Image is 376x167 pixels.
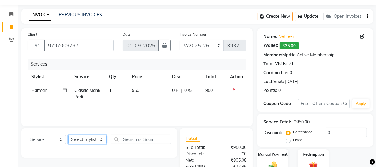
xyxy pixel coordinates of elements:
[216,144,251,151] div: ₹950.00
[28,59,251,70] div: Services
[278,33,294,40] a: Nehreer
[109,88,111,93] span: 1
[263,78,284,85] div: Last Visit:
[258,12,293,21] button: Create New
[303,152,324,157] label: Redemption
[280,42,299,49] span: ₹35.00
[28,70,71,84] th: Stylist
[59,12,102,17] a: PREVIOUS INVOICES
[180,32,206,37] label: Invoice Number
[263,130,282,136] div: Discount:
[278,87,281,94] div: 0
[258,152,288,157] label: Manual Payment
[263,33,277,40] div: Name:
[293,129,313,135] label: Percentage
[263,119,291,125] div: Service Total:
[263,42,278,49] div: Wallet:
[172,87,179,94] span: 0 F
[298,99,350,108] input: Enter Offer / Coupon Code
[185,87,192,94] span: 0 %
[295,12,321,21] button: Update
[205,88,213,93] span: 950
[285,78,298,85] div: [DATE]
[28,32,37,37] label: Client
[294,119,310,125] div: ₹950.00
[181,144,216,151] div: Sub Total:
[44,40,114,51] input: Search by Name/Mobile/Email/Code
[29,9,51,21] a: INVOICE
[111,135,171,144] input: Search or Scan
[28,40,45,51] button: +91
[263,70,288,76] div: Card on file:
[293,137,302,143] label: Fixed
[263,87,277,94] div: Points:
[352,99,370,108] button: Apply
[74,88,100,100] span: Classic Mani/Pedi
[132,88,139,93] span: 950
[169,70,202,84] th: Disc
[128,70,169,84] th: Price
[181,157,216,164] div: Net:
[123,32,131,37] label: Date
[181,87,182,94] span: |
[105,70,128,84] th: Qty
[186,135,200,142] span: Total
[324,12,364,21] button: Open Invoices
[289,61,294,67] div: 71
[31,88,47,93] span: Harman
[216,157,251,164] div: ₹805.08
[263,52,290,58] div: Membership:
[71,70,105,84] th: Service
[263,52,367,58] div: No Active Membership
[181,151,216,157] div: Discount:
[226,70,246,84] th: Action
[202,70,226,84] th: Total
[263,61,288,67] div: Total Visits:
[263,101,298,107] div: Coupon Code
[290,70,292,76] div: 0
[216,151,251,157] div: ₹0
